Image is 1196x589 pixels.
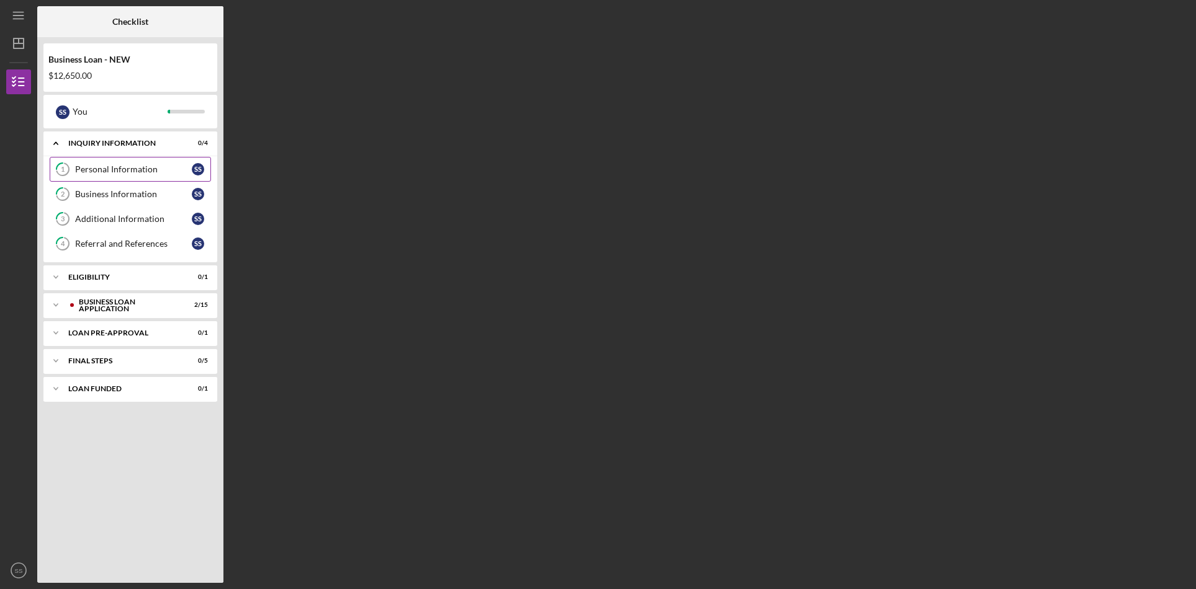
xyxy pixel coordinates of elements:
button: SS [6,558,31,583]
div: S S [192,237,204,250]
a: 4Referral and ReferencesSS [50,231,211,256]
div: Business Information [75,189,192,199]
tspan: 2 [61,190,65,198]
tspan: 4 [61,240,65,248]
div: LOAN PRE-APPROVAL [68,329,177,337]
div: S S [192,163,204,175]
div: Personal Information [75,164,192,174]
tspan: 1 [61,166,65,174]
tspan: 3 [61,215,65,223]
div: 0 / 1 [186,273,208,281]
div: ELIGIBILITY [68,273,177,281]
a: 3Additional InformationSS [50,206,211,231]
div: S S [56,105,70,119]
div: INQUIRY INFORMATION [68,139,177,147]
div: $12,650.00 [48,71,212,81]
div: 0 / 1 [186,329,208,337]
div: Additional Information [75,214,192,224]
div: S S [192,213,204,225]
text: SS [15,567,23,574]
div: FINAL STEPS [68,357,177,365]
b: Checklist [112,17,148,27]
div: 0 / 5 [186,357,208,365]
a: 2Business InformationSS [50,182,211,206]
div: Referral and References [75,239,192,249]
div: You [73,101,168,122]
div: Business Loan - NEW [48,55,212,64]
div: S S [192,188,204,200]
div: BUSINESS LOAN APPLICATION [79,298,177,312]
div: 0 / 4 [186,139,208,147]
div: 2 / 15 [186,301,208,309]
a: 1Personal InformationSS [50,157,211,182]
div: 0 / 1 [186,385,208,392]
div: LOAN FUNDED [68,385,177,392]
